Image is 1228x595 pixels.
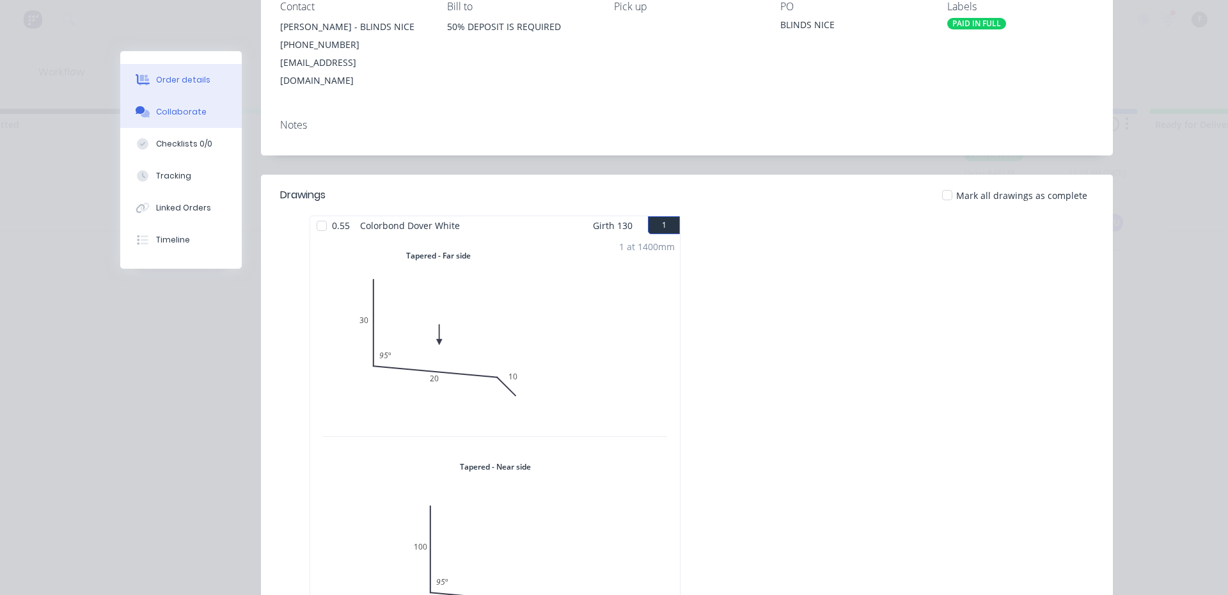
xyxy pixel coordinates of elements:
div: Tracking [156,170,191,182]
span: Mark all drawings as complete [956,189,1087,202]
div: Bill to [447,1,594,13]
div: Notes [280,119,1094,131]
div: Checklists 0/0 [156,138,212,150]
div: [EMAIL_ADDRESS][DOMAIN_NAME] [280,54,427,90]
div: Timeline [156,234,190,246]
button: Linked Orders [120,192,242,224]
button: Order details [120,64,242,96]
div: Collaborate [156,106,207,118]
button: Collaborate [120,96,242,128]
div: Order details [156,74,210,86]
span: Girth 130 [593,216,633,235]
button: Checklists 0/0 [120,128,242,160]
span: Colorbond Dover White [355,216,465,235]
div: [PHONE_NUMBER] [280,36,427,54]
div: Contact [280,1,427,13]
div: Pick up [614,1,760,13]
span: 0.55 [327,216,355,235]
div: [PERSON_NAME] - BLINDS NICE[PHONE_NUMBER][EMAIL_ADDRESS][DOMAIN_NAME] [280,18,427,90]
div: Linked Orders [156,202,211,214]
div: BLINDS NICE [780,18,927,36]
button: 1 [648,216,680,234]
button: Tracking [120,160,242,192]
div: Drawings [280,187,326,203]
div: 50% DEPOSIT IS REQUIRED [447,18,594,59]
div: [PERSON_NAME] - BLINDS NICE [280,18,427,36]
button: Timeline [120,224,242,256]
div: 50% DEPOSIT IS REQUIRED [447,18,594,36]
div: PAID IN FULL [947,18,1006,29]
div: PO [780,1,927,13]
div: 1 at 1400mm [619,240,675,253]
div: Labels [947,1,1094,13]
